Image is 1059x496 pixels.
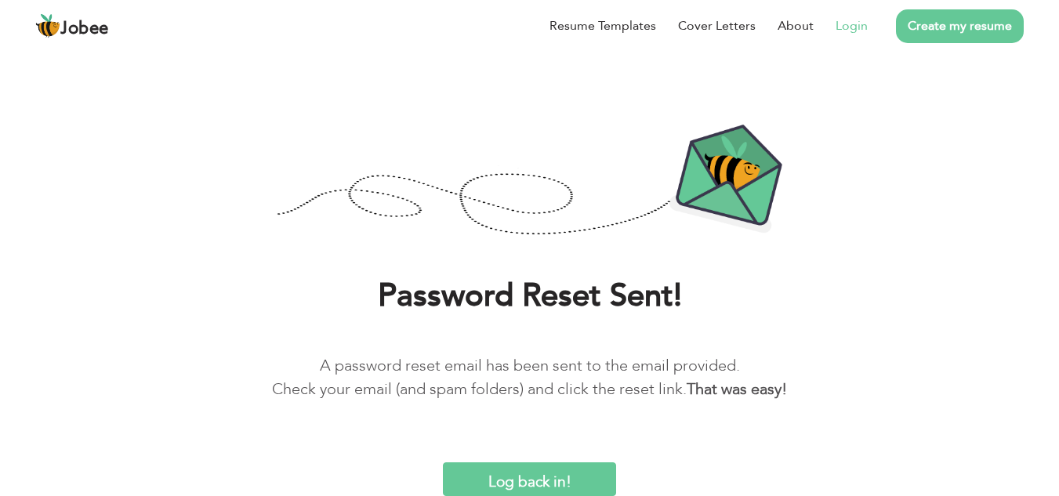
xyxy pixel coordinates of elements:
a: About [778,16,814,35]
a: Cover Letters [678,16,756,35]
img: jobee.io [35,13,60,38]
a: Jobee [35,13,109,38]
a: Login [836,16,868,35]
p: A password reset email has been sent to the email provided. Check your email (and spam folders) a... [24,354,1035,401]
input: Log back in! [443,462,615,496]
span: Jobee [60,20,109,38]
a: Resume Templates [549,16,656,35]
h1: Password Reset Sent! [24,276,1035,317]
b: That was easy! [687,378,787,400]
img: Password-Reset-Confirmation.png [277,124,783,238]
a: Create my resume [896,9,1024,43]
